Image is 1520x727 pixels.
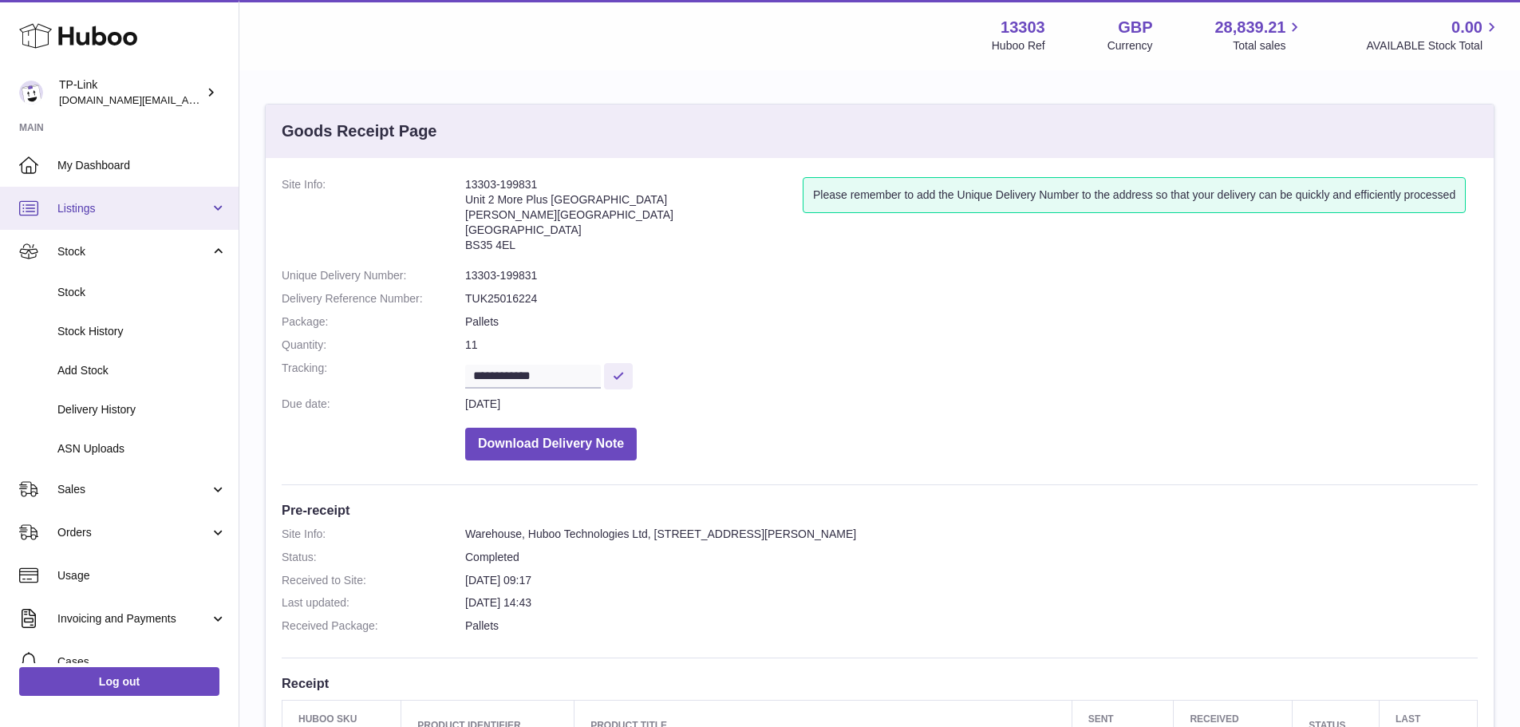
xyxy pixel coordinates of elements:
span: [DOMAIN_NAME][EMAIL_ADDRESS][DOMAIN_NAME] [59,93,318,106]
a: 0.00 AVAILABLE Stock Total [1366,17,1501,53]
dt: Unique Delivery Number: [282,268,465,283]
span: Add Stock [57,363,227,378]
span: Sales [57,482,210,497]
span: 28,839.21 [1214,17,1285,38]
dt: Tracking: [282,361,465,389]
dd: [DATE] [465,397,1478,412]
span: My Dashboard [57,158,227,173]
h3: Goods Receipt Page [282,121,437,142]
dt: Last updated: [282,595,465,610]
span: Stock [57,244,210,259]
dd: TUK25016224 [465,291,1478,306]
h3: Pre-receipt [282,501,1478,519]
dd: Completed [465,550,1478,565]
dt: Status: [282,550,465,565]
span: ASN Uploads [57,441,227,456]
span: Invoicing and Payments [57,611,210,626]
dt: Received Package: [282,618,465,634]
dt: Quantity: [282,338,465,353]
dd: [DATE] 14:43 [465,595,1478,610]
div: TP-Link [59,77,203,108]
span: Cases [57,654,227,670]
dt: Site Info: [282,527,465,542]
dd: 13303-199831 [465,268,1478,283]
dd: Pallets [465,314,1478,330]
strong: 13303 [1001,17,1045,38]
span: Orders [57,525,210,540]
span: Listings [57,201,210,216]
dd: 11 [465,338,1478,353]
span: AVAILABLE Stock Total [1366,38,1501,53]
dt: Received to Site: [282,573,465,588]
address: 13303-199831 Unit 2 More Plus [GEOGRAPHIC_DATA] [PERSON_NAME][GEOGRAPHIC_DATA] [GEOGRAPHIC_DATA] ... [465,177,803,260]
span: Delivery History [57,402,227,417]
dd: Pallets [465,618,1478,634]
span: 0.00 [1451,17,1482,38]
h3: Receipt [282,674,1478,692]
a: 28,839.21 Total sales [1214,17,1304,53]
div: Please remember to add the Unique Delivery Number to the address so that your delivery can be qui... [803,177,1466,213]
dd: [DATE] 09:17 [465,573,1478,588]
dt: Due date: [282,397,465,412]
div: Currency [1107,38,1153,53]
dd: Warehouse, Huboo Technologies Ltd, [STREET_ADDRESS][PERSON_NAME] [465,527,1478,542]
a: Log out [19,667,219,696]
button: Download Delivery Note [465,428,637,460]
strong: GBP [1118,17,1152,38]
span: Stock History [57,324,227,339]
span: Usage [57,568,227,583]
div: Huboo Ref [992,38,1045,53]
dt: Site Info: [282,177,465,260]
dt: Delivery Reference Number: [282,291,465,306]
span: Total sales [1233,38,1304,53]
img: purchase.uk@tp-link.com [19,81,43,105]
span: Stock [57,285,227,300]
dt: Package: [282,314,465,330]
